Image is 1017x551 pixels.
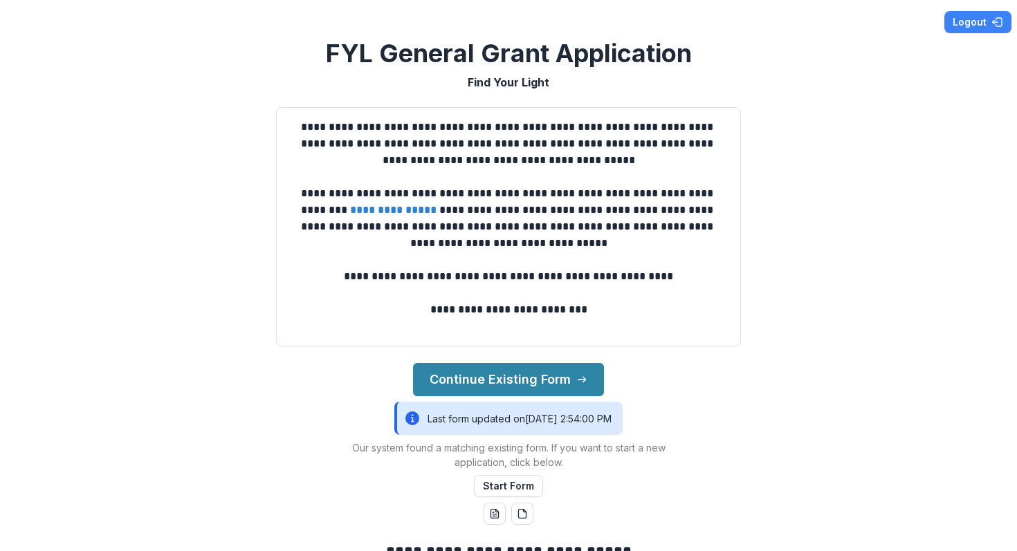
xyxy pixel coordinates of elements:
button: word-download [484,503,506,525]
p: Our system found a matching existing form. If you want to start a new application, click below. [336,440,681,469]
p: Find Your Light [468,74,549,91]
button: pdf-download [511,503,533,525]
div: Last form updated on [DATE] 2:54:00 PM [394,402,623,435]
button: Logout [944,11,1011,33]
button: Start Form [474,475,543,497]
button: Continue Existing Form [413,363,604,396]
h2: FYL General Grant Application [326,39,692,68]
